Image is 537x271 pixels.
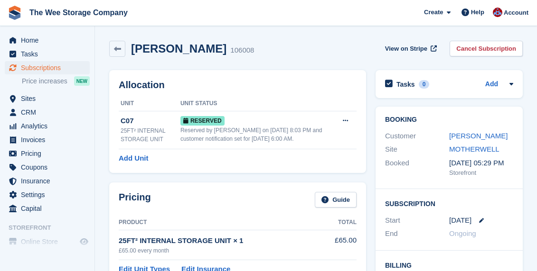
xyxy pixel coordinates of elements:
a: menu [5,174,90,188]
a: Cancel Subscription [450,41,523,56]
h2: Booking [385,116,513,124]
h2: [PERSON_NAME] [131,42,226,55]
div: End [385,228,449,239]
div: Site [385,144,449,155]
span: Price increases [22,77,67,86]
a: menu [5,202,90,215]
a: menu [5,34,90,47]
h2: Billing [385,260,513,270]
a: Add [485,79,498,90]
th: Unit [119,96,180,111]
a: menu [5,188,90,201]
a: Add Unit [119,153,148,164]
img: stora-icon-8386f47178a22dfd0bd8f6a31ec36ba5ce8667c1dd55bd0f319d3a0aa187defe.svg [8,6,22,20]
a: Price increases NEW [22,76,90,86]
div: 106008 [230,45,254,56]
a: menu [5,133,90,146]
div: 0 [419,80,430,89]
time: 2025-09-13 00:00:00 UTC [449,215,471,226]
h2: Allocation [119,80,357,90]
div: Booked [385,158,449,178]
a: menu [5,119,90,133]
a: menu [5,61,90,74]
span: Reserved [180,116,225,126]
div: Start [385,215,449,226]
div: £65.00 every month [119,246,321,255]
span: Sites [21,92,78,105]
a: Guide [315,192,357,208]
span: Settings [21,188,78,201]
a: menu [5,147,90,160]
span: Help [471,8,484,17]
span: Account [504,8,528,18]
span: Ongoing [449,229,476,237]
th: Unit Status [180,96,337,111]
span: Storefront [9,223,94,233]
div: Reserved by [PERSON_NAME] on [DATE] 8:03 PM and customer notification set for [DATE] 6:00 AM. [180,126,337,143]
span: Tasks [21,47,78,61]
th: Total [321,215,357,230]
span: View on Stripe [385,44,427,54]
h2: Pricing [119,192,151,208]
span: Analytics [21,119,78,133]
a: Preview store [78,236,90,247]
a: menu [5,47,90,61]
a: MOTHERWELL [449,145,499,153]
div: [DATE] 05:29 PM [449,158,513,169]
span: Coupons [21,161,78,174]
div: NEW [74,76,90,86]
div: C07 [121,116,180,126]
span: Subscriptions [21,61,78,74]
span: Pricing [21,147,78,160]
a: menu [5,106,90,119]
span: Create [424,8,443,17]
img: Scott Ritchie [493,8,502,17]
a: View on Stripe [381,41,439,56]
td: £65.00 [321,230,357,260]
a: menu [5,92,90,105]
span: Home [21,34,78,47]
a: The Wee Storage Company [26,5,132,20]
span: Invoices [21,133,78,146]
div: 25FT² INTERNAL STORAGE UNIT [121,126,180,144]
div: Storefront [449,168,513,178]
h2: Subscription [385,199,513,208]
span: Online Store [21,235,78,248]
span: Insurance [21,174,78,188]
th: Product [119,215,321,230]
div: 25FT² INTERNAL STORAGE UNIT × 1 [119,235,321,246]
h2: Tasks [396,80,415,89]
a: [PERSON_NAME] [449,132,508,140]
span: CRM [21,106,78,119]
div: Customer [385,131,449,142]
a: menu [5,161,90,174]
a: menu [5,235,90,248]
span: Capital [21,202,78,215]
